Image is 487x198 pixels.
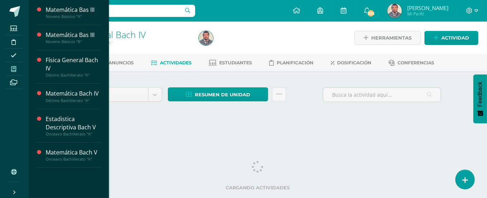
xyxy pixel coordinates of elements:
span: Actividad [441,31,469,45]
a: Matemática Bach IVDécimo Bachillerato "A" [46,89,100,103]
input: Busca un usuario... [33,5,195,17]
img: e99d45d6e0e55865ab0456bb17418cba.png [199,31,213,45]
div: Onceavo Bachillerato "A" [46,132,100,137]
span: Anuncios [109,60,134,65]
button: Feedback - Mostrar encuesta [473,74,487,123]
a: Actividad [424,31,478,45]
input: Busca la actividad aquí... [323,88,441,102]
a: Matemática Bach VOnceavo Bachillerato "A" [46,148,100,162]
span: Herramientas [371,31,412,45]
span: [PERSON_NAME] [407,4,449,11]
a: Estudiantes [209,57,252,69]
a: Dosificación [331,57,371,69]
a: Herramientas [354,31,421,45]
span: Dosificación [337,60,371,65]
a: Matemática Bas IIINoveno Básicos "B" [46,31,100,44]
div: Décimo Bachillerato 'A' [56,40,190,46]
div: Décimo Bachillerato "A" [46,98,100,103]
div: Matemática Bach V [46,148,100,157]
div: Matemática Bas III [46,31,100,39]
span: Mi Perfil [407,11,449,17]
div: Matemática Bach IV [46,89,100,98]
a: Unidad 4 [75,88,162,101]
span: Estudiantes [219,60,252,65]
a: Estadistica Descriptiva Bach VOnceavo Bachillerato "A" [46,115,100,137]
img: e99d45d6e0e55865ab0456bb17418cba.png [387,4,402,18]
span: Feedback [477,82,483,107]
a: Matemática Bas IIINoveno Básicos "A" [46,6,100,19]
span: Actividades [160,60,192,65]
a: Conferencias [389,57,434,69]
span: Planificación [277,60,313,65]
a: Resumen de unidad [168,87,268,101]
span: Unidad 4 [81,88,143,101]
div: Décimo Bachillerato "A" [46,73,100,78]
label: Cargando actividades [75,185,441,190]
a: Planificación [269,57,313,69]
span: Conferencias [398,60,434,65]
a: Física General Bach IVDécimo Bachillerato "A" [46,56,100,78]
h1: Física General Bach IV [56,29,190,40]
a: Anuncios [99,57,134,69]
div: Física General Bach IV [46,56,100,73]
div: Noveno Básicos "A" [46,14,100,19]
div: Onceavo Bachillerato "A" [46,157,100,162]
a: Actividades [151,57,192,69]
span: 305 [367,9,375,17]
span: Resumen de unidad [195,88,250,101]
div: Noveno Básicos "B" [46,39,100,44]
div: Estadistica Descriptiva Bach V [46,115,100,132]
div: Matemática Bas III [46,6,100,14]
